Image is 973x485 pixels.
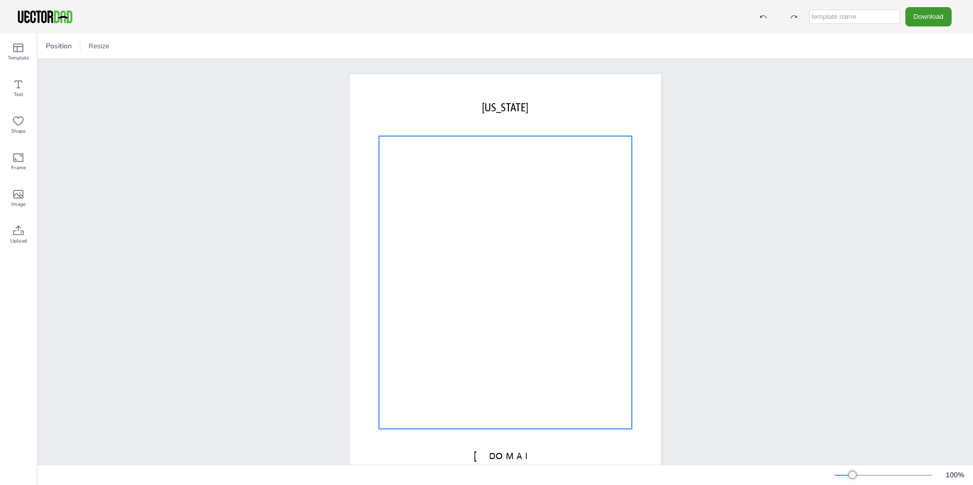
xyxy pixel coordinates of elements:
span: Upload [10,237,27,245]
span: Template [8,54,29,62]
span: Frame [11,164,26,172]
button: Resize [84,38,113,54]
span: Shape [11,127,25,135]
img: VectorDad-1.png [16,9,74,24]
input: template name [809,10,900,24]
span: Image [11,200,25,208]
div: 100 % [942,470,967,480]
span: Text [14,90,23,99]
span: [US_STATE] [482,101,528,114]
button: Download [905,7,952,26]
span: Position [44,41,74,51]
